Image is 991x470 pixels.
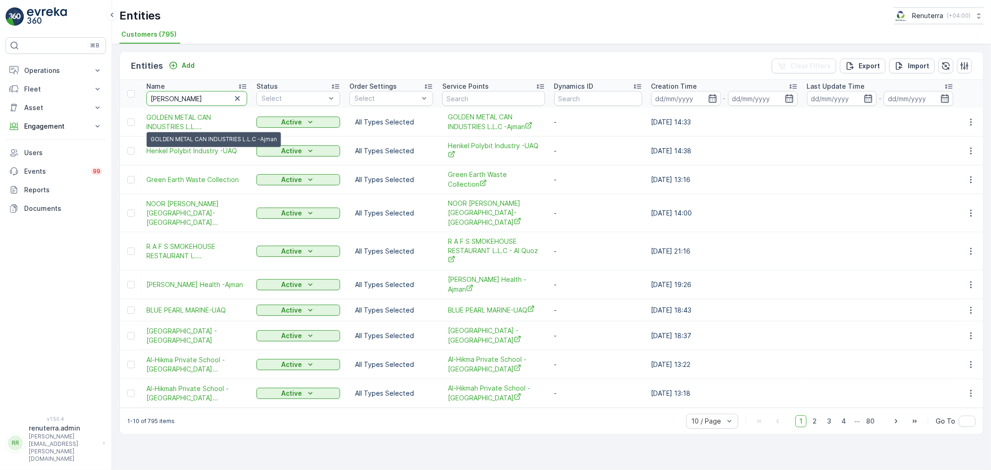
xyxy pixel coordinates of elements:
p: Clear Filters [790,61,831,71]
span: Al-Hikma Private School - [GEOGRAPHIC_DATA] [448,355,539,374]
p: Entities [131,59,163,72]
span: Henkel Polybit Industry -UAQ [448,141,539,160]
p: ⌘B [90,42,99,49]
span: NOOR [PERSON_NAME][GEOGRAPHIC_DATA]-[GEOGRAPHIC_DATA] [448,199,539,227]
a: Al Ihsan Medical Center -Ajman [448,326,539,345]
p: All Types Selected [355,209,427,218]
button: Clear Filters [772,59,836,73]
button: Operations [6,61,106,80]
p: All Types Selected [355,331,427,340]
button: Add [165,60,198,71]
button: Engagement [6,117,106,136]
div: Toggle Row Selected [127,307,135,314]
div: Toggle Row Selected [127,118,135,126]
input: dd/mm/yyyy [807,91,877,106]
p: Renuterra [912,11,943,20]
p: Dynamics ID [554,82,594,91]
td: [DATE] 13:22 [647,350,802,379]
div: RR [8,436,23,450]
p: Active [281,331,302,340]
p: Active [281,306,302,315]
p: 1-10 of 795 items [127,418,175,425]
p: Active [281,209,302,218]
p: ( +04:00 ) [947,12,971,20]
button: Active [256,117,340,128]
div: Toggle Row Selected [127,147,135,155]
p: Active [281,175,302,184]
p: All Types Selected [355,146,427,156]
td: [DATE] 14:38 [647,137,802,165]
a: Green Earth Waste Collection [146,175,247,184]
td: [DATE] 13:16 [647,165,802,194]
input: Search [442,91,545,106]
p: Export [859,61,880,71]
td: [DATE] 19:26 [647,270,802,299]
span: NOOR [PERSON_NAME][GEOGRAPHIC_DATA]-[GEOGRAPHIC_DATA]... [146,199,247,227]
a: Al-Hikma Private School - Al-Tala [448,355,539,374]
span: [PERSON_NAME] Health -Ajman [146,280,247,289]
p: Fleet [24,85,87,94]
span: 80 [862,415,879,427]
input: dd/mm/yyyy [651,91,721,106]
button: Export [840,59,886,73]
a: GOLDEN METAL CAN INDUSTRIES L.L.C -Ajman [448,112,539,131]
a: GOLDEN METAL CAN INDUSTRIES L.L.... [146,113,247,131]
p: Creation Time [651,82,697,91]
a: Users [6,144,106,162]
p: Asset [24,103,87,112]
button: Active [256,279,340,290]
input: Search [146,91,247,106]
div: Toggle Row Selected [127,248,135,255]
a: BLUE PEARL MARINE-UAQ [146,306,247,315]
p: - [554,331,642,340]
td: [DATE] 13:18 [647,379,802,408]
p: - [879,93,882,104]
p: Reports [24,185,102,195]
a: NOOR AL HADAYA MEDICAL CENTER-Ajman [448,199,539,227]
span: Al-Hikma Private School - [GEOGRAPHIC_DATA]... [146,355,247,374]
p: All Types Selected [355,360,427,369]
button: Active [256,246,340,257]
a: Mahmoud Ghonaim Health -Ajman [448,275,539,294]
p: Import [908,61,929,71]
span: [GEOGRAPHIC_DATA] -[GEOGRAPHIC_DATA] [146,326,247,345]
button: Renuterra(+04:00) [894,7,984,24]
span: 3 [823,415,835,427]
p: All Types Selected [355,306,427,315]
p: All Types Selected [355,389,427,398]
a: Al Ihsan Medical Center -Ajman [146,326,247,345]
img: Screenshot_2024-07-26_at_13.33.01.png [894,11,908,21]
a: Al-Hikma Private School - Al-Tal... [146,355,247,374]
p: Last Update Time [807,82,865,91]
p: Status [256,82,278,91]
p: Name [146,82,165,91]
a: R A F S SMOKEHOUSE RESTAURANT L.... [146,242,247,261]
button: Import [889,59,935,73]
p: Users [24,148,102,157]
input: dd/mm/yyyy [884,91,953,106]
p: - [554,389,642,398]
p: Active [281,117,302,127]
button: Active [256,359,340,370]
p: Documents [24,204,102,213]
p: renuterra.admin [29,424,98,433]
span: [PERSON_NAME] Health -Ajman [448,275,539,294]
a: BLUE PEARL MARINE-UAQ [448,305,539,315]
button: Active [256,174,340,185]
button: Active [256,208,340,219]
div: Toggle Row Selected [127,209,135,217]
img: logo_light-DOdMpM7g.png [27,7,67,26]
p: - [554,360,642,369]
input: Search [554,91,642,106]
p: - [554,247,642,256]
td: [DATE] 21:16 [647,232,802,270]
div: Toggle Row Selected [127,390,135,397]
p: Active [281,360,302,369]
a: R A F S SMOKEHOUSE RESTAURANT L.L.C - Al Quoz [448,237,539,265]
button: Asset [6,98,106,117]
p: [PERSON_NAME][EMAIL_ADDRESS][PERSON_NAME][DOMAIN_NAME] [29,433,98,463]
span: Go To [936,417,955,426]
